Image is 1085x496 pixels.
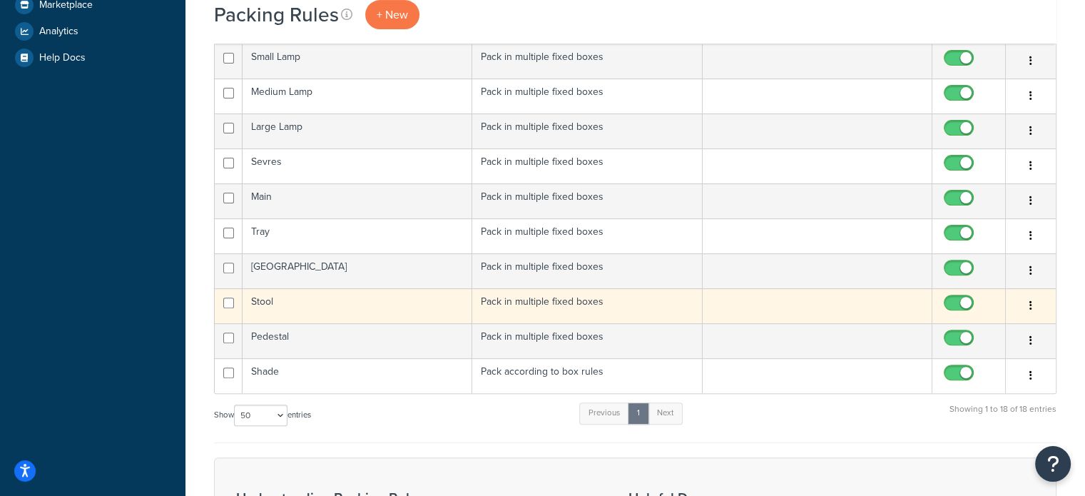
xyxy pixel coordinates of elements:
a: 1 [628,403,649,424]
td: Sevres [243,148,472,183]
label: Show entries [214,405,311,426]
td: Shade [243,358,472,393]
td: Pack in multiple fixed boxes [472,183,702,218]
td: Pack in multiple fixed boxes [472,253,702,288]
td: [GEOGRAPHIC_DATA] [243,253,472,288]
span: + New [377,6,408,23]
td: Pack in multiple fixed boxes [472,79,702,113]
td: Pack in multiple fixed boxes [472,218,702,253]
span: Help Docs [39,52,86,64]
td: Pack in multiple fixed boxes [472,323,702,358]
td: Main [243,183,472,218]
td: Pack in multiple fixed boxes [472,113,702,148]
td: Pack according to box rules [472,358,702,393]
td: Pack in multiple fixed boxes [472,44,702,79]
h1: Packing Rules [214,1,339,29]
a: Next [648,403,683,424]
span: Analytics [39,26,78,38]
td: Pedestal [243,323,472,358]
td: Pack in multiple fixed boxes [472,288,702,323]
a: Help Docs [11,45,175,71]
button: Open Resource Center [1035,446,1071,482]
a: Previous [579,403,629,424]
td: Small Lamp [243,44,472,79]
td: Tray [243,218,472,253]
td: Large Lamp [243,113,472,148]
td: Pack in multiple fixed boxes [472,148,702,183]
td: Stool [243,288,472,323]
td: Medium Lamp [243,79,472,113]
a: Analytics [11,19,175,44]
div: Showing 1 to 18 of 18 entries [949,401,1056,432]
select: Showentries [234,405,287,426]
